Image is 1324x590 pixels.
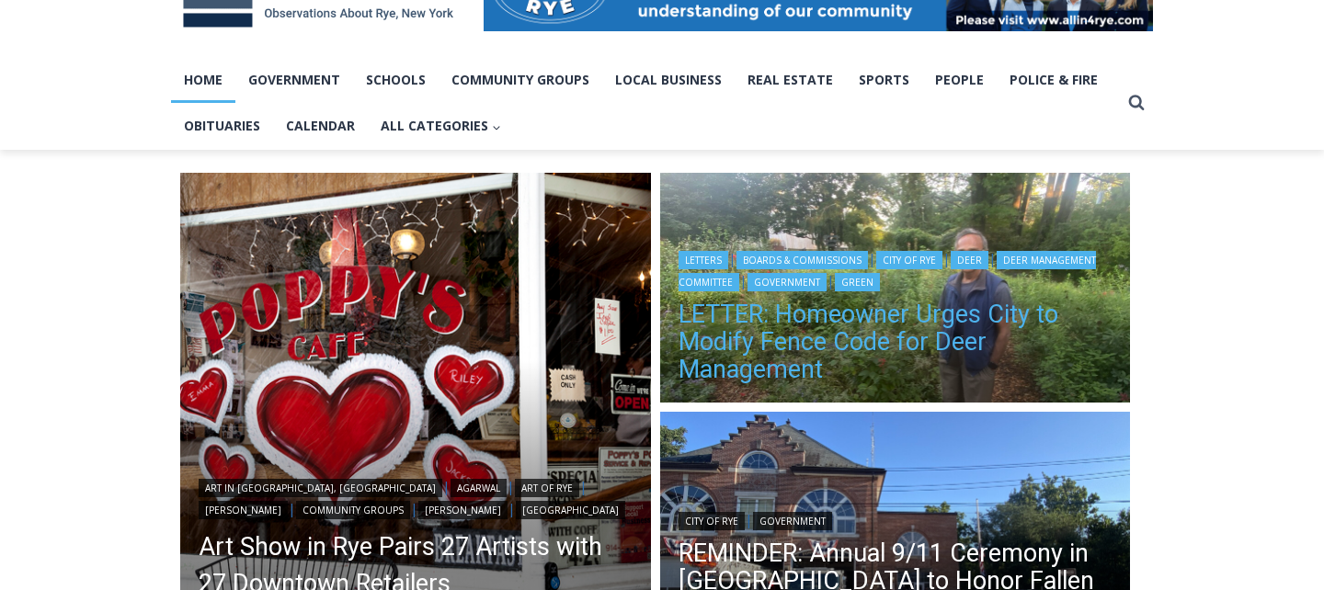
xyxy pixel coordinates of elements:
a: Art in [GEOGRAPHIC_DATA], [GEOGRAPHIC_DATA] [199,479,442,497]
div: | | | | | | [199,475,633,519]
div: "the precise, almost orchestrated movements of cutting and assembling sushi and [PERSON_NAME] mak... [189,115,270,220]
a: Letters [679,251,728,269]
a: Boards & Commissions [736,251,868,269]
a: Home [171,57,235,103]
a: Community Groups [439,57,602,103]
a: Local Business [602,57,735,103]
a: Deer Management Committee [679,251,1096,291]
a: Sports [846,57,922,103]
div: "[PERSON_NAME] and I covered the [DATE] Parade, which was a really eye opening experience as I ha... [464,1,869,178]
a: Deer [951,251,988,269]
a: Agarwal [451,479,507,497]
a: Read More LETTER: Homeowner Urges City to Modify Fence Code for Deer Management [660,173,1131,408]
a: [PERSON_NAME] [199,501,288,519]
a: Calendar [273,103,368,149]
a: Schools [353,57,439,103]
div: | | | | | | [679,247,1113,291]
a: LETTER: Homeowner Urges City to Modify Fence Code for Deer Management [679,301,1113,383]
a: Real Estate [735,57,846,103]
a: Open Tues. - Sun. [PHONE_NUMBER] [1,185,185,229]
a: Green [835,273,880,291]
a: Intern @ [DOMAIN_NAME] [442,178,891,229]
a: People [922,57,997,103]
a: Government [748,273,827,291]
a: Government [753,512,832,530]
div: | [679,508,1113,530]
a: Art of Rye [515,479,579,497]
span: Open Tues. - Sun. [PHONE_NUMBER] [6,189,180,259]
button: View Search Form [1120,86,1153,119]
a: Obituaries [171,103,273,149]
nav: Primary Navigation [171,57,1120,150]
span: Intern @ [DOMAIN_NAME] [481,183,852,224]
button: Child menu of All Categories [368,103,514,149]
a: City of Rye [679,512,745,530]
a: Government [235,57,353,103]
a: Community Groups [296,501,410,519]
img: (PHOTO: Shankar Narayan in his native plant perennial garden on Manursing Way in Rye on Sunday, S... [660,173,1131,408]
a: City of Rye [876,251,942,269]
a: [GEOGRAPHIC_DATA] [516,501,625,519]
a: Police & Fire [997,57,1111,103]
a: [PERSON_NAME] [418,501,508,519]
